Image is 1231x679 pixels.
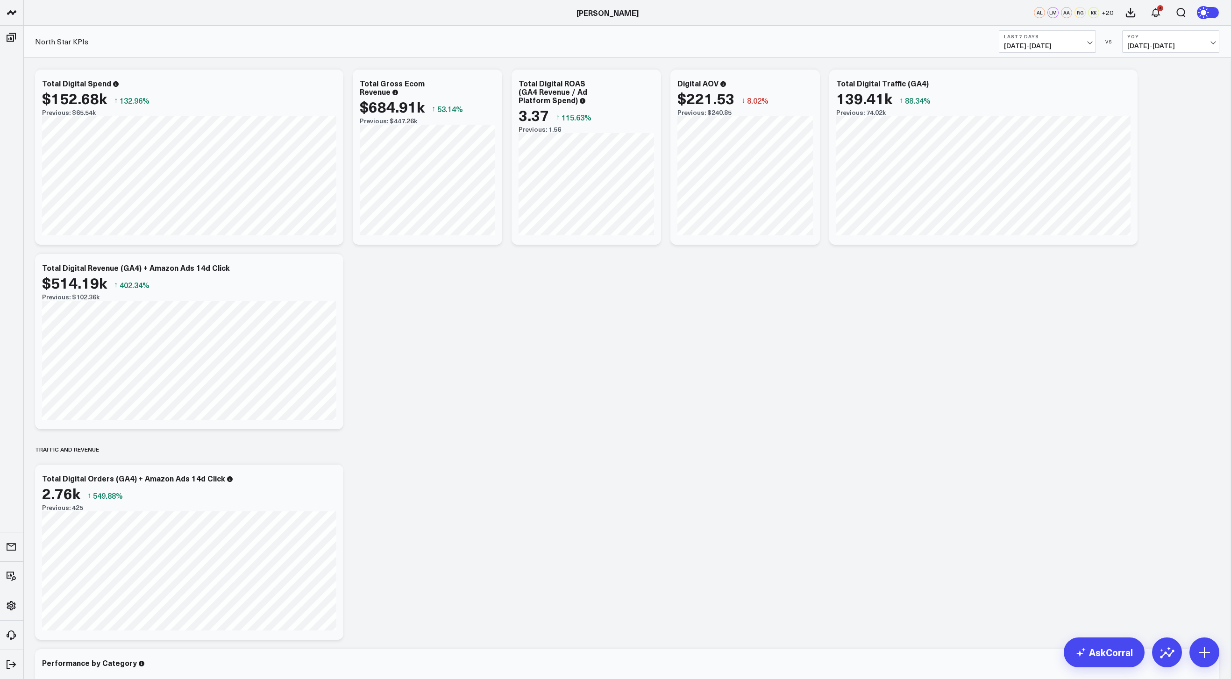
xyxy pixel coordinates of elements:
div: 139.41k [836,90,892,106]
div: $221.53 [677,90,734,106]
div: Total Digital Traffic (GA4) [836,78,929,88]
span: ↑ [556,111,560,123]
span: ↑ [114,94,118,106]
div: AA [1061,7,1072,18]
span: 8.02% [747,95,768,106]
span: 88.34% [905,95,931,106]
div: $684.91k [360,98,425,115]
div: KK [1088,7,1099,18]
a: North Star KPIs [35,36,88,47]
div: Previous: $447.26k [360,117,495,125]
b: Last 7 Days [1004,34,1091,39]
button: +20 [1102,7,1113,18]
div: Previous: $65.54k [42,109,336,116]
span: [DATE] - [DATE] [1004,42,1091,50]
div: 2.76k [42,485,80,502]
div: Previous: 1.56 [519,126,654,133]
span: ↑ [87,489,91,502]
div: Total Digital ROAS (GA4 Revenue / Ad Platform Spend) [519,78,587,105]
span: ↑ [899,94,903,106]
button: Last 7 Days[DATE]-[DATE] [999,30,1096,53]
span: [DATE] - [DATE] [1127,42,1214,50]
span: ↓ [741,94,745,106]
span: 132.96% [120,95,149,106]
div: Total Digital Orders (GA4) + Amazon Ads 14d Click [42,473,225,483]
div: AL [1034,7,1045,18]
div: VS [1101,39,1117,44]
div: LM [1047,7,1059,18]
div: Previous: 74.02k [836,109,1131,116]
div: $514.19k [42,274,107,291]
span: ↑ [114,279,118,291]
div: 3.37 [519,106,549,123]
div: Digital AOV [677,78,719,88]
b: YoY [1127,34,1214,39]
div: RG [1074,7,1086,18]
a: Log Out [3,656,21,673]
span: + 20 [1102,9,1113,16]
div: Total Gross Ecom Revenue [360,78,425,97]
div: $152.68k [42,90,107,106]
div: 4 [1157,5,1163,11]
div: Previous: $102.36k [42,293,336,301]
div: Previous: 425 [42,504,336,511]
span: 402.34% [120,280,149,290]
div: Total Digital Revenue (GA4) + Amazon Ads 14d Click [42,262,230,273]
span: ↑ [432,103,435,115]
a: AskCorral [1064,637,1145,667]
span: 53.14% [437,104,463,114]
div: Traffic and revenue [35,439,99,460]
span: 549.88% [93,490,123,501]
button: YoY[DATE]-[DATE] [1122,30,1219,53]
div: Previous: $240.85 [677,109,813,116]
a: [PERSON_NAME] [576,7,639,18]
div: Total Digital Spend [42,78,111,88]
div: Performance by Category [42,658,137,668]
span: 115.63% [562,112,591,122]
